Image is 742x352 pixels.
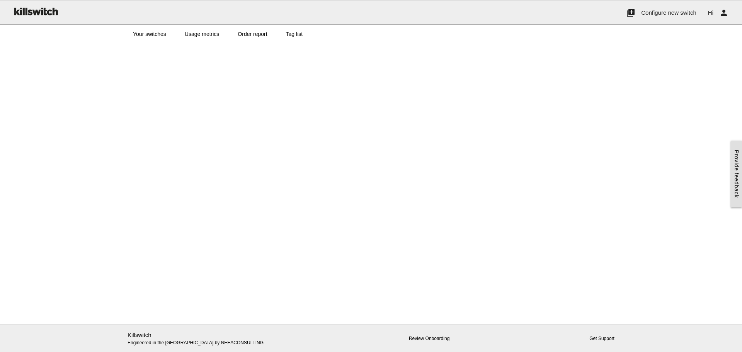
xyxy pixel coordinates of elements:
i: person [719,0,728,25]
p: Engineered in the [GEOGRAPHIC_DATA] by NEEACONSULTING [128,331,285,347]
a: Killswitch [128,332,151,338]
a: Usage metrics [175,25,228,43]
a: Tag list [277,25,312,43]
i: add_to_photos [626,0,635,25]
img: ks-logo-black-160-b.png [12,0,60,22]
a: Provide feedback [731,141,742,207]
span: Hi [708,9,713,16]
a: Order report [228,25,276,43]
a: Review Onboarding [409,336,449,341]
a: Get Support [589,336,614,341]
span: Configure new switch [641,9,696,16]
a: Your switches [124,25,175,43]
